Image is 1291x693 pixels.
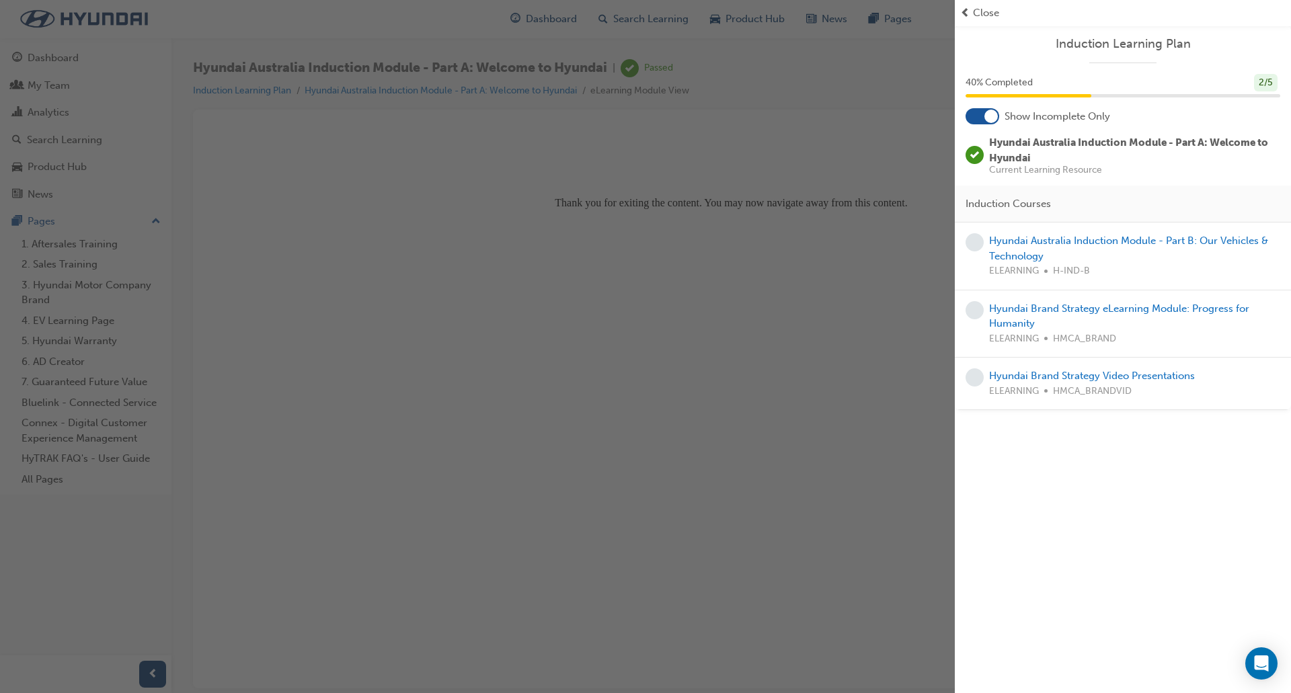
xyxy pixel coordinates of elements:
span: 40 % Completed [966,75,1033,91]
span: Current Learning Resource [989,165,1280,175]
span: prev-icon [960,5,970,21]
span: ELEARNING [989,384,1039,399]
span: learningRecordVerb_PASS-icon [966,146,984,164]
span: learningRecordVerb_NONE-icon [966,368,984,386]
div: 2 / 5 [1254,74,1278,92]
span: HMCA_BRANDVID [1053,384,1132,399]
span: learningRecordVerb_NONE-icon [966,301,984,319]
span: HMCA_BRAND [1053,331,1116,347]
center: Thank you for exiting the content. You may now navigate away from this content. [5,5,1050,78]
span: Show Incomplete Only [1005,109,1110,124]
a: Hyundai Australia Induction Module - Part B: Our Vehicles & Technology [989,235,1268,262]
div: Open Intercom Messenger [1245,647,1278,680]
a: Induction Learning Plan [966,36,1280,52]
a: Hyundai Brand Strategy Video Presentations [989,370,1195,382]
span: ELEARNING [989,263,1039,279]
button: prev-iconClose [960,5,1286,21]
span: H-IND-B [1053,263,1090,279]
span: Close [973,5,999,21]
span: Hyundai Australia Induction Module - Part A: Welcome to Hyundai [989,136,1268,164]
span: Induction Courses [966,196,1051,212]
span: ELEARNING [989,331,1039,347]
a: Hyundai Brand Strategy eLearning Module: Progress for Humanity [989,302,1249,330]
span: learningRecordVerb_NONE-icon [966,233,984,251]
